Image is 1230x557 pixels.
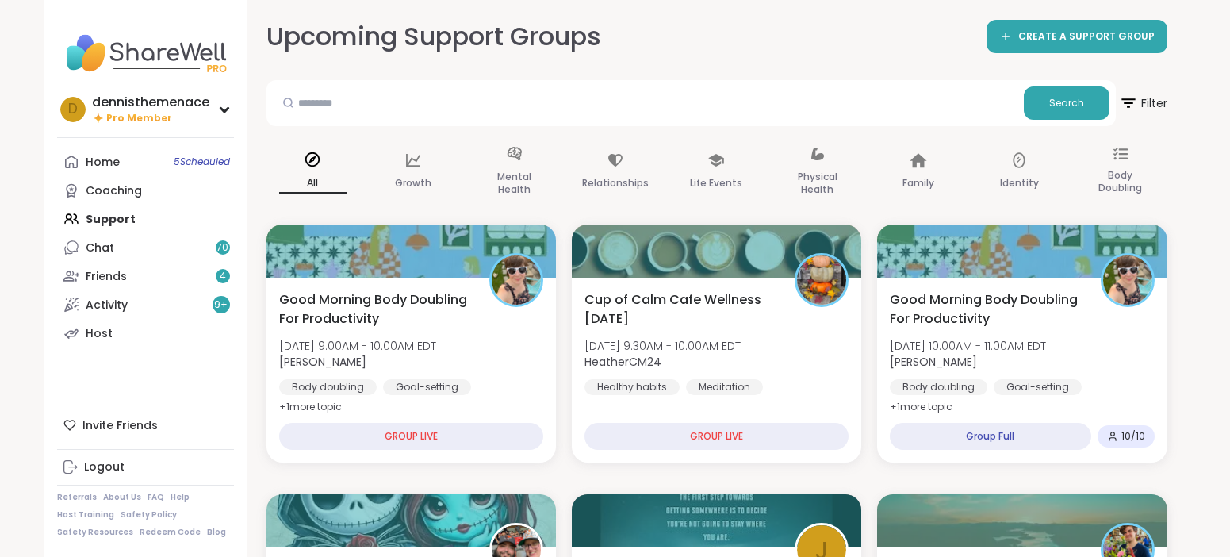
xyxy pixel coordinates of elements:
b: [PERSON_NAME] [279,354,366,370]
span: 5 Scheduled [174,156,230,168]
p: Growth [395,174,431,193]
span: d [68,99,78,120]
button: Search [1024,86,1109,120]
a: Coaching [57,176,234,205]
a: Activity9+ [57,290,234,319]
a: Friends4 [57,262,234,290]
span: Filter [1119,84,1167,122]
div: Invite Friends [57,411,234,440]
div: Coaching [86,183,142,199]
p: All [279,173,347,194]
a: FAQ [148,492,164,503]
span: Good Morning Body Doubling For Productivity [279,290,472,328]
span: Pro Member [106,112,172,125]
div: GROUP LIVE [279,423,543,450]
span: CREATE A SUPPORT GROUP [1018,30,1155,44]
img: Adrienne_QueenOfTheDawn [1103,255,1152,305]
div: Goal-setting [994,379,1082,395]
div: Host [86,326,113,342]
div: Meditation [686,379,763,395]
b: [PERSON_NAME] [890,354,977,370]
img: ShareWell Nav Logo [57,25,234,81]
a: Help [171,492,190,503]
a: Blog [207,527,226,538]
div: Friends [86,269,127,285]
div: dennisthemenace [92,94,209,111]
span: 70 [216,241,228,255]
span: [DATE] 9:30AM - 10:00AM EDT [584,338,741,354]
p: Mental Health [481,167,548,199]
a: Logout [57,453,234,482]
div: Activity [86,298,128,313]
button: Filter [1119,80,1167,126]
span: 4 [220,270,226,283]
b: HeatherCM24 [584,354,661,370]
span: [DATE] 10:00AM - 11:00AM EDT [890,338,1046,354]
h2: Upcoming Support Groups [266,19,601,55]
div: Logout [84,459,125,475]
span: Good Morning Body Doubling For Productivity [890,290,1082,328]
img: HeatherCM24 [797,255,846,305]
p: Family [902,174,934,193]
div: Home [86,155,120,171]
span: Cup of Calm Cafe Wellness [DATE] [584,290,777,328]
span: 9 + [214,298,228,312]
div: Healthy habits [584,379,680,395]
div: Goal-setting [383,379,471,395]
div: Chat [86,240,114,256]
div: GROUP LIVE [584,423,849,450]
a: Safety Resources [57,527,133,538]
p: Physical Health [784,167,851,199]
p: Life Events [690,174,742,193]
div: Body doubling [890,379,987,395]
div: Group Full [890,423,1090,450]
p: Body Doubling [1086,166,1154,198]
div: Body doubling [279,379,377,395]
a: Host [57,319,234,348]
a: Safety Policy [121,509,177,521]
a: About Us [103,492,141,503]
a: Chat70 [57,233,234,262]
span: 10 / 10 [1121,430,1145,443]
span: Search [1049,96,1084,110]
span: [DATE] 9:00AM - 10:00AM EDT [279,338,436,354]
a: CREATE A SUPPORT GROUP [987,20,1167,53]
a: Redeem Code [140,527,201,538]
a: Referrals [57,492,97,503]
p: Identity [1000,174,1039,193]
img: Adrienne_QueenOfTheDawn [492,255,541,305]
a: Home5Scheduled [57,148,234,176]
p: Relationships [582,174,649,193]
a: Host Training [57,509,114,521]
